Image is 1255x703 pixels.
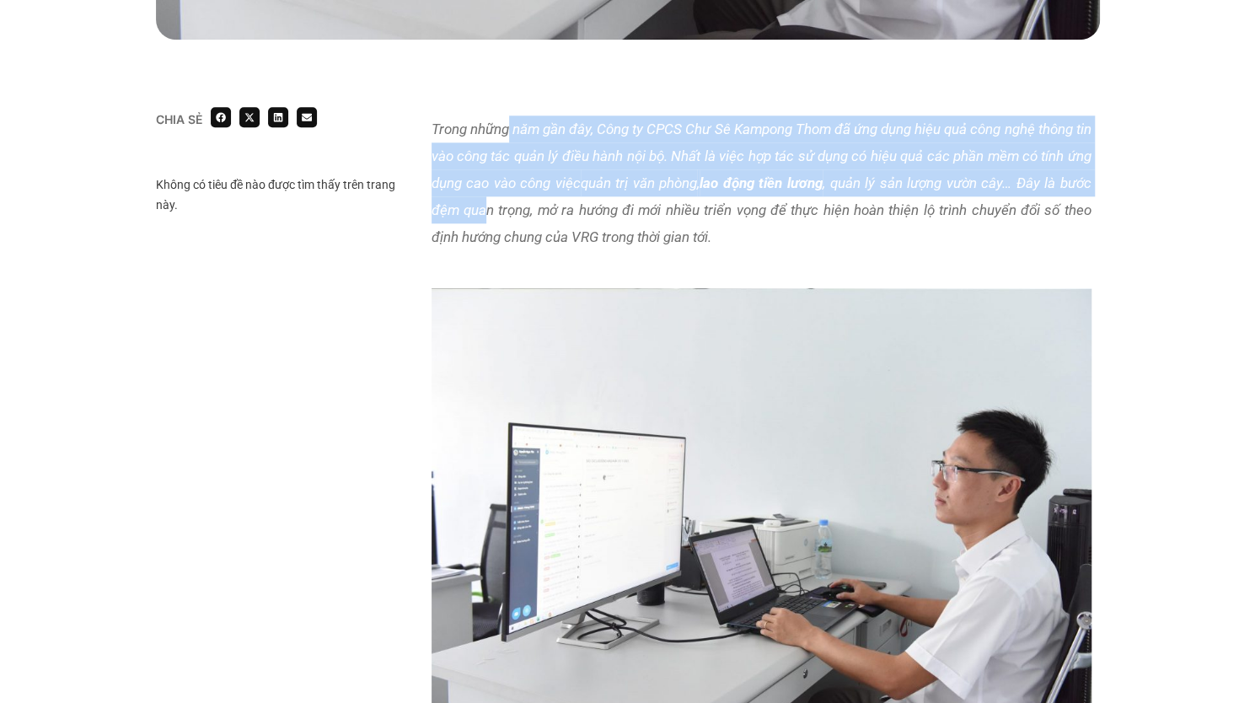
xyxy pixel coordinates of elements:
[581,174,698,191] a: quản trị văn phòng
[432,121,1091,245] em: Trong những năm gần đây, Công ty CPCS Chư Sê Kampong Thom đã ứng dụng hiệu quả công nghệ thông ti...
[268,107,288,127] div: Share on linkedin
[700,174,823,191] a: lao động tiền lương
[156,174,406,215] div: Không có tiêu đề nào được tìm thấy trên trang này.
[156,114,202,126] div: Chia sẻ
[297,107,317,127] div: Share on email
[211,107,231,127] div: Share on facebook
[239,107,260,127] div: Share on x-twitter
